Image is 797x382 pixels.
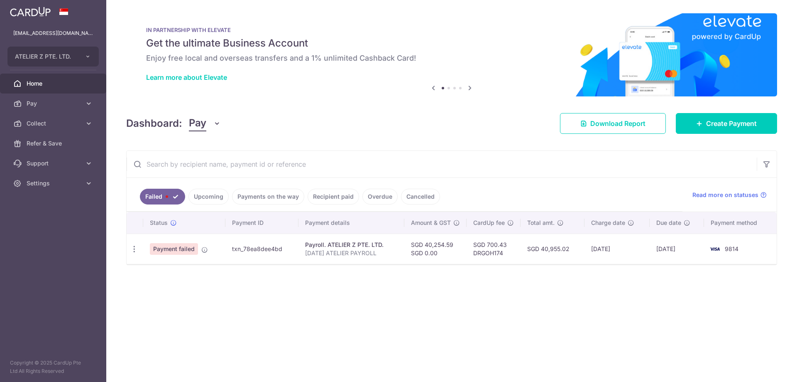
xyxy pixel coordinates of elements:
td: [DATE] [584,234,650,264]
button: Pay [189,116,221,131]
th: Payment details [298,212,404,234]
span: Settings [27,179,81,187]
a: Recipient paid [308,189,359,205]
span: CardUp fee [473,219,505,227]
span: ATELIER Z PTE. LTD. [15,52,76,61]
input: Search by recipient name, payment id or reference [127,151,757,177]
div: Payroll. ATELIER Z PTE. LTD. [305,241,397,249]
td: SGD 40,955.02 [521,234,584,264]
img: Renovation banner [126,13,777,96]
span: Collect [27,119,81,128]
a: Cancelled [401,189,440,205]
a: Learn more about Elevate [146,73,227,81]
a: Overdue [362,189,398,205]
td: [DATE] [650,234,704,264]
th: Payment method [704,212,777,234]
td: SGD 700.43 DRGOH174 [467,234,521,264]
span: Read more on statuses [692,191,758,199]
p: IN PARTNERSHIP WITH ELEVATE [146,27,757,33]
span: Create Payment [706,118,757,128]
span: Pay [189,116,206,131]
h4: Dashboard: [126,116,182,131]
a: Download Report [560,113,666,134]
a: Payments on the way [232,189,304,205]
h6: Enjoy free local and overseas transfers and a 1% unlimited Cashback Card! [146,53,757,63]
a: Read more on statuses [692,191,767,199]
img: CardUp [10,7,51,17]
span: Download Report [590,118,645,128]
span: Due date [656,219,681,227]
a: Upcoming [188,189,229,205]
span: Refer & Save [27,139,81,148]
td: txn_78ea8dee4bd [225,234,298,264]
a: Failed [140,189,185,205]
span: Home [27,79,81,88]
span: Support [27,159,81,168]
span: Pay [27,99,81,108]
p: [DATE] ATELIER PAYROLL [305,249,397,257]
p: [EMAIL_ADDRESS][DOMAIN_NAME] [13,29,93,37]
a: Create Payment [676,113,777,134]
img: Bank Card [707,244,723,254]
span: Charge date [591,219,625,227]
button: ATELIER Z PTE. LTD. [7,47,99,67]
span: 9814 [725,245,738,252]
h5: Get the ultimate Business Account [146,37,757,50]
span: Payment failed [150,243,198,255]
td: SGD 40,254.59 SGD 0.00 [404,234,467,264]
span: Amount & GST [411,219,451,227]
span: Total amt. [527,219,555,227]
th: Payment ID [225,212,298,234]
span: Status [150,219,168,227]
